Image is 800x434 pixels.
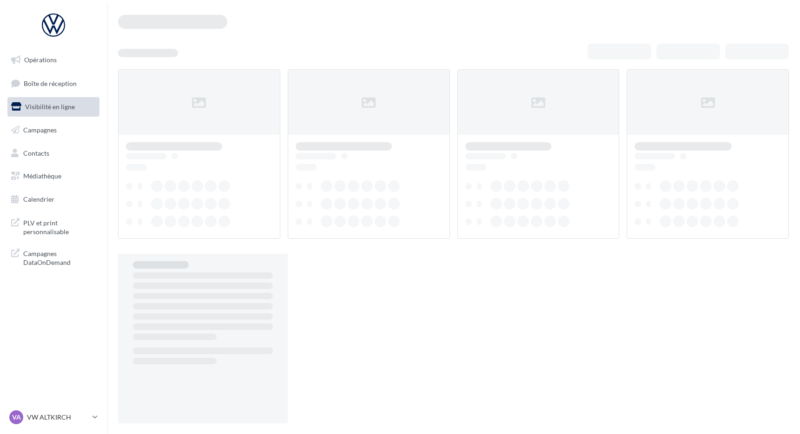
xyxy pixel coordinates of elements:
[23,195,54,203] span: Calendrier
[24,79,77,87] span: Boîte de réception
[27,413,89,422] p: VW ALTKIRCH
[6,213,101,240] a: PLV et print personnalisable
[12,413,21,422] span: VA
[6,50,101,70] a: Opérations
[7,408,99,426] a: VA VW ALTKIRCH
[23,149,49,157] span: Contacts
[6,120,101,140] a: Campagnes
[6,144,101,163] a: Contacts
[6,190,101,209] a: Calendrier
[6,97,101,117] a: Visibilité en ligne
[23,126,57,134] span: Campagnes
[23,247,96,267] span: Campagnes DataOnDemand
[23,172,61,180] span: Médiathèque
[6,243,101,271] a: Campagnes DataOnDemand
[6,73,101,93] a: Boîte de réception
[6,166,101,186] a: Médiathèque
[24,56,57,64] span: Opérations
[25,103,75,111] span: Visibilité en ligne
[23,217,96,237] span: PLV et print personnalisable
